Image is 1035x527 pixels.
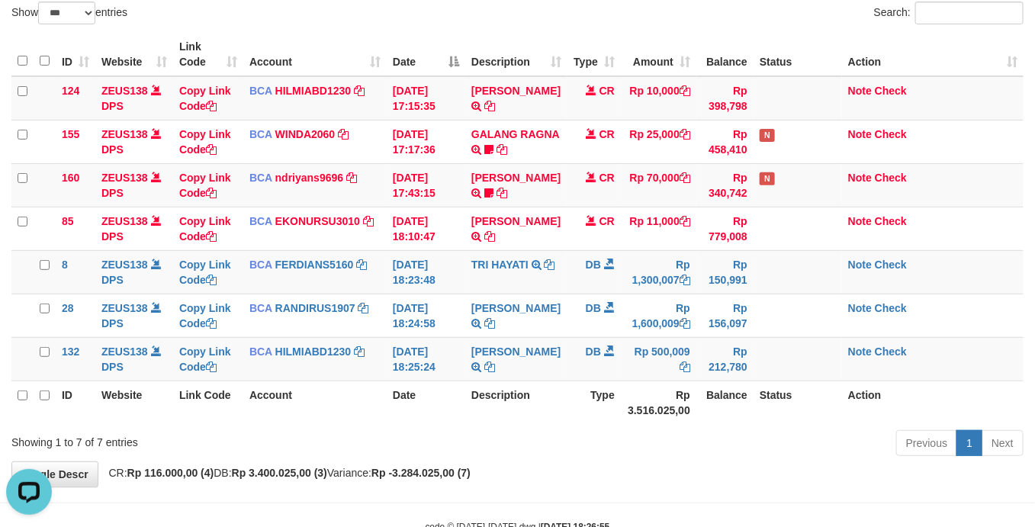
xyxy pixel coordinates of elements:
[249,259,272,271] span: BCA
[848,172,872,184] a: Note
[127,467,214,479] strong: Rp 116.000,00 (4)
[680,85,690,97] a: Copy Rp 10,000 to clipboard
[95,207,173,250] td: DPS
[696,120,754,163] td: Rp 458,410
[249,215,272,227] span: BCA
[354,345,365,358] a: Copy HILMIABD1230 to clipboard
[232,467,327,479] strong: Rp 3.400.025,00 (3)
[62,302,74,314] span: 28
[680,274,690,286] a: Copy Rp 1,300,007 to clipboard
[275,128,336,140] a: WINDA2060
[338,128,349,140] a: Copy WINDA2060 to clipboard
[471,215,561,227] a: [PERSON_NAME]
[696,76,754,121] td: Rp 398,798
[848,345,872,358] a: Note
[95,250,173,294] td: DPS
[275,345,352,358] a: HILMIABD1230
[754,381,842,424] th: Status
[599,85,615,97] span: CR
[62,128,79,140] span: 155
[275,215,360,227] a: EKONURSU3010
[95,120,173,163] td: DPS
[101,172,148,184] a: ZEUS138
[179,259,231,286] a: Copy Link Code
[173,381,243,424] th: Link Code
[11,461,98,487] a: Toggle Descr
[387,250,465,294] td: [DATE] 18:23:48
[275,85,352,97] a: HILMIABD1230
[567,381,621,424] th: Type
[363,215,374,227] a: Copy EKONURSU3010 to clipboard
[243,381,387,424] th: Account
[599,172,615,184] span: CR
[387,76,465,121] td: [DATE] 17:15:35
[101,128,148,140] a: ZEUS138
[586,302,601,314] span: DB
[680,172,690,184] a: Copy Rp 70,000 to clipboard
[875,259,907,271] a: Check
[586,345,601,358] span: DB
[11,429,419,450] div: Showing 1 to 7 of 7 entries
[249,172,272,184] span: BCA
[696,294,754,337] td: Rp 156,097
[680,317,690,329] a: Copy Rp 1,600,009 to clipboard
[875,215,907,227] a: Check
[696,33,754,76] th: Balance
[101,85,148,97] a: ZEUS138
[982,430,1024,456] a: Next
[101,259,148,271] a: ZEUS138
[179,172,231,199] a: Copy Link Code
[62,85,79,97] span: 124
[599,215,615,227] span: CR
[484,230,495,243] a: Copy ISMAIL to clipboard
[275,302,355,314] a: RANDIRUS1907
[56,381,95,424] th: ID
[875,85,907,97] a: Check
[484,100,495,112] a: Copy DEDY WAHYUDI to clipboard
[101,467,471,479] span: CR: DB: Variance:
[621,33,696,76] th: Amount: activate to sort column ascending
[346,172,357,184] a: Copy ndriyans9696 to clipboard
[848,302,872,314] a: Note
[471,128,559,140] a: GALANG RAGNA
[680,361,690,373] a: Copy Rp 500,009 to clipboard
[497,187,507,199] a: Copy HERU SANTOSO to clipboard
[621,294,696,337] td: Rp 1,600,009
[621,381,696,424] th: Rp 3.516.025,00
[696,337,754,381] td: Rp 212,780
[371,467,471,479] strong: Rp -3.284.025,00 (7)
[471,172,561,184] a: [PERSON_NAME]
[696,250,754,294] td: Rp 150,991
[842,33,1024,76] th: Action: activate to sort column ascending
[387,337,465,381] td: [DATE] 18:25:24
[696,207,754,250] td: Rp 779,008
[95,163,173,207] td: DPS
[179,85,231,112] a: Copy Link Code
[696,163,754,207] td: Rp 340,742
[680,128,690,140] a: Copy Rp 25,000 to clipboard
[275,172,344,184] a: ndriyans9696
[842,381,1024,424] th: Action
[471,259,529,271] a: TRI HAYATI
[586,259,601,271] span: DB
[465,33,567,76] th: Description: activate to sort column ascending
[179,215,231,243] a: Copy Link Code
[497,143,507,156] a: Copy GALANG RAGNA to clipboard
[62,215,74,227] span: 85
[179,345,231,373] a: Copy Link Code
[179,302,231,329] a: Copy Link Code
[95,33,173,76] th: Website: activate to sort column ascending
[62,172,79,184] span: 160
[387,33,465,76] th: Date: activate to sort column descending
[599,128,615,140] span: CR
[848,259,872,271] a: Note
[249,128,272,140] span: BCA
[95,337,173,381] td: DPS
[354,85,365,97] a: Copy HILMIABD1230 to clipboard
[471,302,561,314] a: [PERSON_NAME]
[101,345,148,358] a: ZEUS138
[11,2,127,24] label: Show entries
[95,76,173,121] td: DPS
[62,345,79,358] span: 132
[38,2,95,24] select: Showentries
